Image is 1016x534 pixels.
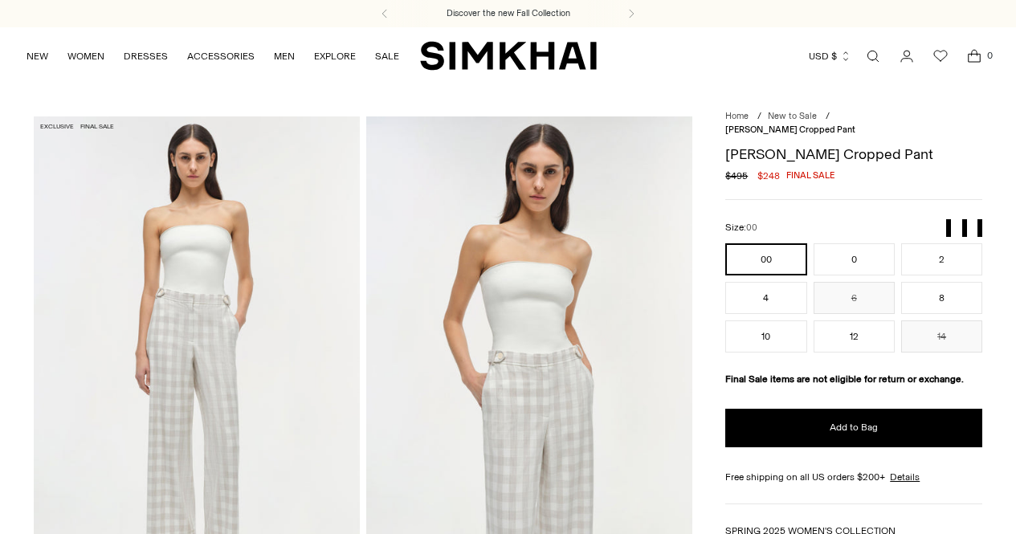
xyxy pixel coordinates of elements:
button: 2 [901,243,982,275]
div: / [826,110,830,124]
span: $248 [757,169,780,183]
strong: Final Sale items are not eligible for return or exchange. [725,373,964,385]
button: 8 [901,282,982,314]
span: [PERSON_NAME] Cropped Pant [725,124,855,135]
label: Size: [725,220,757,235]
h1: [PERSON_NAME] Cropped Pant [725,147,982,161]
a: Open search modal [857,40,889,72]
span: 0 [982,48,997,63]
button: 4 [725,282,806,314]
button: 00 [725,243,806,275]
s: $495 [725,169,748,183]
button: 10 [725,320,806,353]
a: Discover the new Fall Collection [447,7,570,20]
button: USD $ [809,39,851,74]
a: Home [725,111,749,121]
a: Details [890,470,920,484]
a: ACCESSORIES [187,39,255,74]
div: / [757,110,761,124]
button: Add to Bag [725,409,982,447]
div: Free shipping on all US orders $200+ [725,470,982,484]
span: Add to Bag [830,421,878,434]
nav: breadcrumbs [725,110,982,137]
a: SIMKHAI [420,40,597,71]
button: 14 [901,320,982,353]
a: EXPLORE [314,39,356,74]
a: DRESSES [124,39,168,74]
button: 6 [814,282,895,314]
a: NEW [27,39,48,74]
a: Open cart modal [958,40,990,72]
a: SALE [375,39,399,74]
a: MEN [274,39,295,74]
a: WOMEN [67,39,104,74]
a: Wishlist [924,40,957,72]
a: Go to the account page [891,40,923,72]
button: 12 [814,320,895,353]
span: 00 [746,222,757,233]
button: 0 [814,243,895,275]
a: New to Sale [768,111,817,121]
